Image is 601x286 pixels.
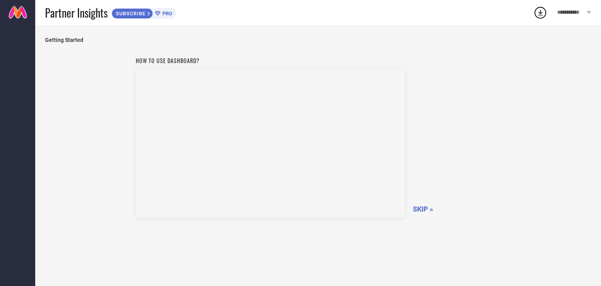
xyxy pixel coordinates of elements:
span: PRO [160,11,172,16]
span: SUBSCRIBE [112,11,148,16]
span: Getting Started [45,37,591,43]
div: Open download list [533,5,547,20]
span: Partner Insights [45,5,108,21]
iframe: Workspace Section [136,69,405,217]
span: SKIP » [413,205,433,213]
h1: How to use dashboard? [136,56,405,65]
a: SUBSCRIBEPRO [112,6,176,19]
